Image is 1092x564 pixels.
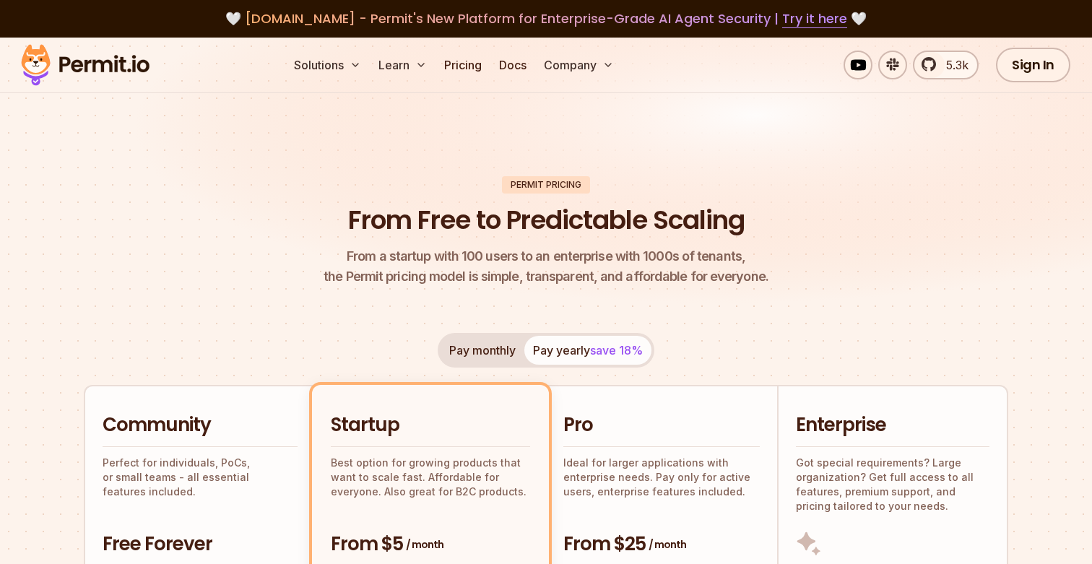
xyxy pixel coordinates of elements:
[103,456,298,499] p: Perfect for individuals, PoCs, or small teams - all essential features included.
[502,176,590,194] div: Permit Pricing
[493,51,532,79] a: Docs
[348,202,745,238] h1: From Free to Predictable Scaling
[245,9,847,27] span: [DOMAIN_NAME] - Permit's New Platform for Enterprise-Grade AI Agent Security |
[563,532,760,558] h3: From $25
[14,40,156,90] img: Permit logo
[373,51,433,79] button: Learn
[406,537,443,552] span: / month
[996,48,1070,82] a: Sign In
[35,9,1057,29] div: 🤍 🤍
[288,51,367,79] button: Solutions
[324,246,768,266] span: From a startup with 100 users to an enterprise with 1000s of tenants,
[796,456,989,513] p: Got special requirements? Large organization? Get full access to all features, premium support, a...
[796,412,989,438] h2: Enterprise
[937,56,968,74] span: 5.3k
[782,9,847,28] a: Try it here
[324,246,768,287] p: the Permit pricing model is simple, transparent, and affordable for everyone.
[563,412,760,438] h2: Pro
[103,412,298,438] h2: Community
[331,532,530,558] h3: From $5
[441,336,524,365] button: Pay monthly
[649,537,686,552] span: / month
[538,51,620,79] button: Company
[563,456,760,499] p: Ideal for larger applications with enterprise needs. Pay only for active users, enterprise featur...
[913,51,979,79] a: 5.3k
[331,412,530,438] h2: Startup
[438,51,487,79] a: Pricing
[103,532,298,558] h3: Free Forever
[331,456,530,499] p: Best option for growing products that want to scale fast. Affordable for everyone. Also great for...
